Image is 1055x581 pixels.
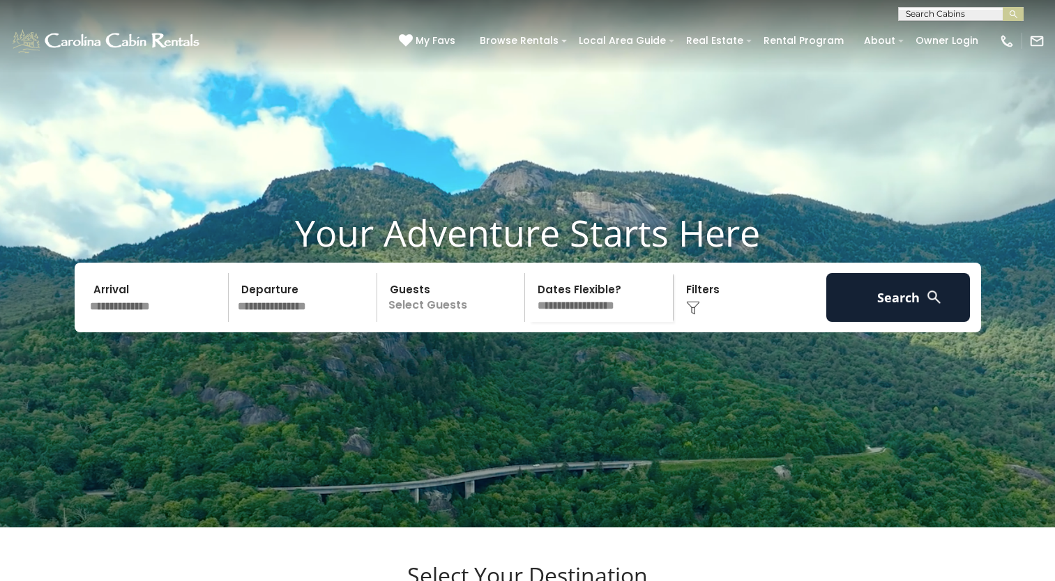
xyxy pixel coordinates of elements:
[473,30,566,52] a: Browse Rentals
[757,30,851,52] a: Rental Program
[10,211,1045,254] h1: Your Adventure Starts Here
[909,30,985,52] a: Owner Login
[925,288,943,306] img: search-regular-white.png
[857,30,902,52] a: About
[1029,33,1045,49] img: mail-regular-white.png
[399,33,459,49] a: My Favs
[10,27,204,55] img: White-1-1-2.png
[679,30,750,52] a: Real Estate
[572,30,673,52] a: Local Area Guide
[686,301,700,315] img: filter--v1.png
[826,273,971,322] button: Search
[999,33,1015,49] img: phone-regular-white.png
[381,273,525,322] p: Select Guests
[416,33,455,48] span: My Favs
